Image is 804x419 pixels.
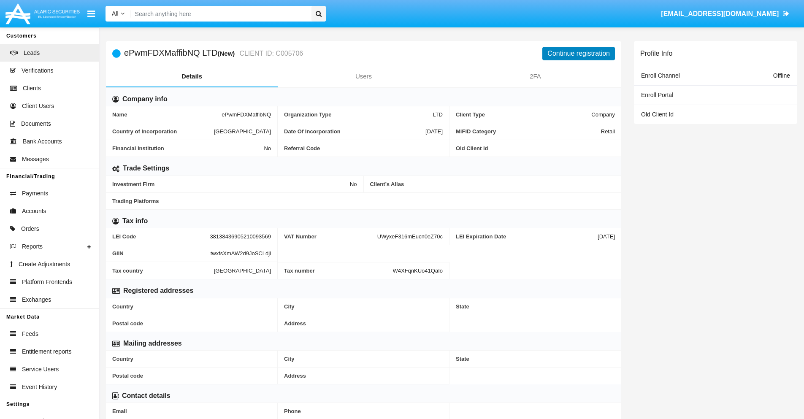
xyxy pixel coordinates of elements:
[773,72,790,79] span: Offline
[112,373,271,379] span: Postal code
[112,10,119,17] span: All
[123,286,193,295] h6: Registered addresses
[210,233,271,240] span: 38138436905210093569
[284,111,433,118] span: Organization Type
[21,224,39,233] span: Orders
[21,119,51,128] span: Documents
[237,50,303,57] small: CLIENT ID: C005706
[112,198,615,204] span: Trading Platforms
[456,233,598,240] span: LEI Expiration Date
[131,6,309,22] input: Search
[22,242,43,251] span: Reports
[284,128,425,135] span: Date Of Incorporation
[222,111,271,118] span: ePwmFDXMaffibNQ
[106,66,278,87] a: Details
[23,84,41,93] span: Clients
[284,408,443,414] span: Phone
[122,216,148,226] h6: Tax info
[106,9,131,18] a: All
[393,268,443,274] span: W4XFqnKUo41QaIo
[22,330,38,338] span: Feeds
[19,260,70,269] span: Create Adjustments
[661,10,779,17] span: [EMAIL_ADDRESS][DOMAIN_NAME]
[284,233,377,240] span: VAT Number
[370,181,615,187] span: Client’s Alias
[641,92,673,98] span: Enroll Portal
[657,2,793,26] a: [EMAIL_ADDRESS][DOMAIN_NAME]
[22,66,53,75] span: Verifications
[4,1,81,26] img: Logo image
[284,268,393,274] span: Tax number
[284,356,443,362] span: City
[22,383,57,392] span: Event History
[112,320,271,327] span: Postal code
[449,66,621,87] a: 2FA
[456,145,615,151] span: Old Client Id
[264,145,271,151] span: No
[112,303,271,310] span: Country
[22,295,51,304] span: Exchanges
[112,250,211,257] span: GIIN
[218,49,238,58] div: (New)
[641,111,674,118] span: Old Client Id
[123,339,182,348] h6: Mailing addresses
[112,356,271,362] span: Country
[601,128,615,135] span: Retail
[22,207,46,216] span: Accounts
[22,155,49,164] span: Messages
[122,95,168,104] h6: Company info
[214,128,271,135] span: [GEOGRAPHIC_DATA]
[22,278,72,287] span: Platform Frontends
[22,365,59,374] span: Service Users
[284,145,443,151] span: Referral Code
[641,72,680,79] span: Enroll Channel
[456,111,591,118] span: Client Type
[112,111,222,118] span: Name
[456,128,601,135] span: MiFID Category
[124,49,303,58] h5: ePwmFDXMaffibNQ LTD
[112,128,214,135] span: Country of Incorporation
[123,164,169,173] h6: Trade Settings
[214,267,271,274] span: [GEOGRAPHIC_DATA]
[456,303,615,310] span: State
[284,373,443,379] span: Address
[211,250,271,257] span: twxfsXmAW2d9JoSCLdjl
[112,181,350,187] span: Investment Firm
[112,145,264,151] span: Financial Institution
[433,111,443,118] span: LTD
[278,66,449,87] a: Users
[112,408,271,414] span: Email
[24,49,40,57] span: Leads
[591,111,615,118] span: Company
[22,102,54,111] span: Client Users
[22,347,72,356] span: Entitlement reports
[22,189,48,198] span: Payments
[598,233,615,240] span: [DATE]
[122,391,171,400] h6: Contact details
[112,233,210,240] span: LEI Code
[23,137,62,146] span: Bank Accounts
[425,128,443,135] span: [DATE]
[284,303,443,310] span: City
[640,49,672,57] h6: Profile Info
[377,233,443,240] span: UWyxeF316mEucn0eZ70c
[542,47,615,60] button: Continue registration
[284,320,443,327] span: Address
[112,267,214,274] span: Tax country
[350,181,357,187] span: No
[456,356,615,362] span: State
